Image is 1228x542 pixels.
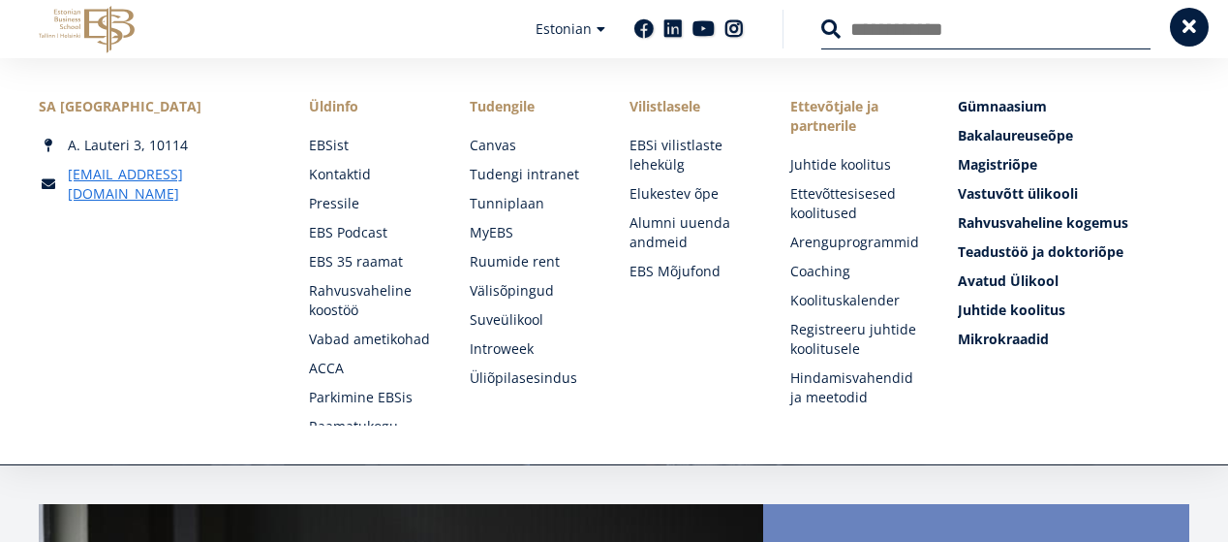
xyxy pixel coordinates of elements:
a: Canvas [470,136,592,155]
a: Alumni uuenda andmeid [629,213,752,252]
span: Ettevõtjale ja partnerile [790,97,919,136]
a: Ettevõttesisesed koolitused [790,184,919,223]
a: Linkedin [663,19,683,39]
span: Magistriõpe [958,155,1037,174]
a: ACCA [309,359,431,378]
a: Mikrokraadid [958,330,1189,349]
span: Rahvusvaheline kogemus [958,213,1128,232]
a: Introweek [470,339,592,359]
a: EBSi vilistlaste lehekülg [629,136,752,175]
a: Välisõpingud [470,281,592,301]
a: Instagram [724,19,744,39]
a: EBS 35 raamat [309,252,431,271]
a: Pressile [309,194,431,213]
span: Üldinfo [309,97,431,116]
a: Ruumide rent [470,252,592,271]
a: Koolituskalender [790,291,919,310]
a: Registreeru juhtide koolitusele [790,320,919,359]
a: Coaching [790,262,919,281]
a: Elukestev õpe [629,184,752,204]
span: Vastuvõtt ülikooli [958,184,1078,203]
a: Rahvusvaheline kogemus [958,213,1189,233]
span: Avatud Ülikool [958,271,1059,290]
a: MyEBS [470,223,592,242]
span: Gümnaasium [958,97,1047,115]
a: Facebook [634,19,654,39]
span: Bakalaureuseõpe [958,126,1073,144]
a: Arenguprogrammid [790,233,919,252]
a: Tudengile [470,97,592,116]
span: Juhtide koolitus [958,301,1065,319]
span: Teadustöö ja doktoriõpe [958,242,1123,261]
a: Teadustöö ja doktoriõpe [958,242,1189,262]
a: Bakalaureuseõpe [958,126,1189,145]
a: Avatud Ülikool [958,271,1189,291]
span: Vilistlasele [629,97,752,116]
a: Hindamisvahendid ja meetodid [790,368,919,407]
a: Juhtide koolitus [958,301,1189,320]
a: Youtube [692,19,715,39]
a: Rahvusvaheline koostöö [309,281,431,320]
a: Raamatukogu [309,417,431,436]
a: Üliõpilasesindus [470,368,592,388]
a: Kontaktid [309,165,431,184]
a: [EMAIL_ADDRESS][DOMAIN_NAME] [68,165,270,204]
a: Tunniplaan [470,194,592,213]
a: Vastuvõtt ülikooli [958,184,1189,204]
a: EBSist [309,136,431,155]
a: Vabad ametikohad [309,330,431,349]
div: A. Lauteri 3, 10114 [39,136,270,155]
a: Suveülikool [470,310,592,330]
a: EBS Podcast [309,223,431,242]
a: EBS Mõjufond [629,262,752,281]
a: Magistriõpe [958,155,1189,175]
a: Parkimine EBSis [309,388,431,407]
a: Juhtide koolitus [790,155,919,175]
a: Gümnaasium [958,97,1189,116]
div: SA [GEOGRAPHIC_DATA] [39,97,270,116]
a: Tudengi intranet [470,165,592,184]
span: Mikrokraadid [958,330,1049,348]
